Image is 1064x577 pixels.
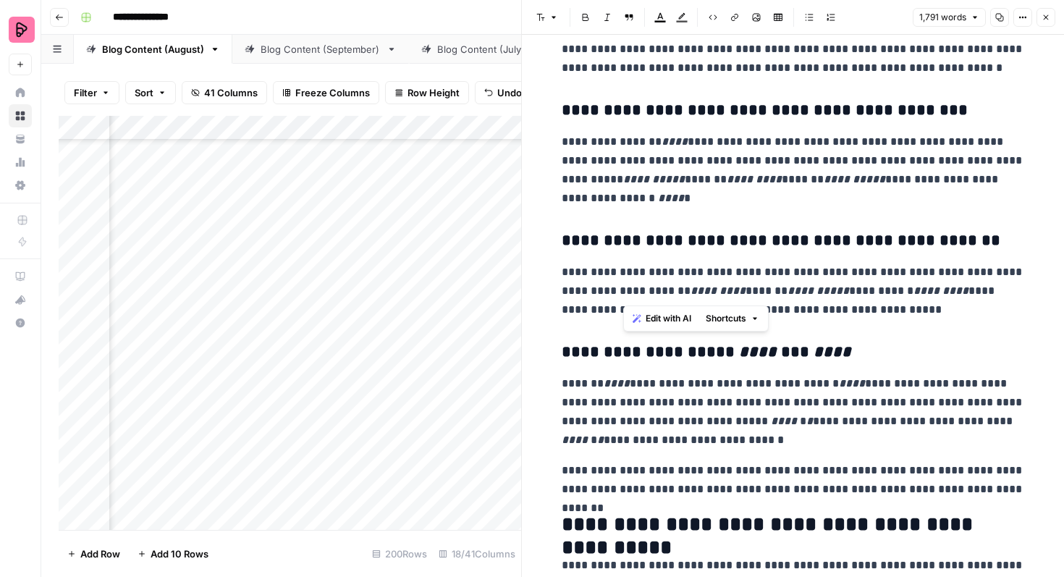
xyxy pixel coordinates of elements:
img: Preply Logo [9,17,35,43]
span: Add 10 Rows [151,547,208,561]
button: Add Row [59,542,129,565]
span: 1,791 words [919,11,966,24]
a: Usage [9,151,32,174]
button: Row Height [385,81,469,104]
a: AirOps Academy [9,265,32,288]
span: Row Height [408,85,460,100]
a: Blog Content (July) [409,35,554,64]
span: Shortcuts [706,312,746,325]
button: Undo [475,81,531,104]
div: 200 Rows [366,542,433,565]
a: Your Data [9,127,32,151]
button: Sort [125,81,176,104]
button: Freeze Columns [273,81,379,104]
button: 41 Columns [182,81,267,104]
button: Filter [64,81,119,104]
span: Edit with AI [646,312,691,325]
button: Add 10 Rows [129,542,217,565]
a: Blog Content (September) [232,35,409,64]
a: Browse [9,104,32,127]
span: Filter [74,85,97,100]
span: Add Row [80,547,120,561]
div: 18/41 Columns [433,542,521,565]
div: What's new? [9,289,31,311]
div: Blog Content (July) [437,42,526,56]
span: Undo [497,85,522,100]
button: Workspace: Preply [9,12,32,48]
button: Help + Support [9,311,32,334]
span: Sort [135,85,153,100]
a: Home [9,81,32,104]
div: Blog Content (September) [261,42,381,56]
span: 41 Columns [204,85,258,100]
button: Edit with AI [627,309,697,328]
button: 1,791 words [913,8,986,27]
button: What's new? [9,288,32,311]
div: Blog Content (August) [102,42,204,56]
button: Shortcuts [700,309,765,328]
span: Freeze Columns [295,85,370,100]
a: Blog Content (August) [74,35,232,64]
a: Settings [9,174,32,197]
